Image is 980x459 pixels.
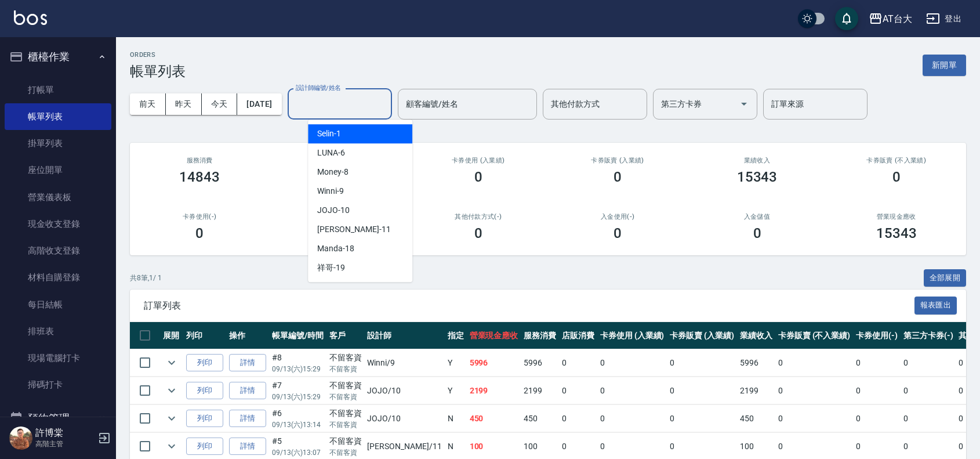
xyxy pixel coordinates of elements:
p: 09/13 (六) 15:29 [272,364,324,374]
button: AT台大 [864,7,917,31]
span: Money -8 [317,166,349,178]
span: Winni -9 [317,185,344,197]
td: 0 [597,405,667,432]
span: Manda -18 [317,243,354,255]
div: 不留客資 [329,407,362,420]
h3: 帳單列表 [130,63,186,79]
p: 共 8 筆, 1 / 1 [130,273,162,283]
a: 每日結帳 [5,291,111,318]
button: expand row [163,382,180,399]
button: expand row [163,410,180,427]
button: 新開單 [923,55,966,76]
h2: ORDERS [130,51,186,59]
h2: 第三方卡券(-) [283,213,394,221]
h2: 卡券販賣 (入業績) [562,157,673,164]
td: 0 [559,405,597,432]
h3: 0 [753,225,761,241]
h3: 0 [474,169,482,185]
h3: 15343 [876,225,917,241]
td: 5996 [467,349,521,377]
p: 不留客資 [329,364,362,374]
th: 卡券販賣 (不入業績) [775,322,853,349]
button: 報表匯出 [914,297,957,315]
button: save [835,7,858,30]
span: [PERSON_NAME] -11 [317,223,390,236]
th: 卡券使用(-) [853,322,901,349]
a: 排班表 [5,318,111,345]
th: 服務消費 [521,322,559,349]
th: 展開 [160,322,183,349]
a: 掃碼打卡 [5,371,111,398]
button: 列印 [186,382,223,400]
button: expand row [163,438,180,455]
td: 2199 [737,377,775,404]
a: 掛單列表 [5,130,111,157]
button: 櫃檯作業 [5,42,111,72]
span: Selin -1 [317,128,341,140]
h2: 卡券販賣 (不入業績) [841,157,952,164]
th: 第三方卡券(-) [901,322,956,349]
a: 報表匯出 [914,299,957,310]
td: 0 [597,377,667,404]
a: 營業儀表板 [5,184,111,211]
td: 0 [775,405,853,432]
h2: 入金儲值 [701,213,812,221]
td: 0 [853,405,901,432]
button: 昨天 [166,93,202,115]
span: JOJO -10 [317,204,350,216]
h3: 0 [614,225,622,241]
a: 現場電腦打卡 [5,345,111,371]
th: 設計師 [364,322,444,349]
p: 09/13 (六) 13:14 [272,420,324,430]
button: expand row [163,354,180,371]
a: 現金收支登錄 [5,211,111,237]
th: 業績收入 [737,322,775,349]
label: 設計師編號/姓名 [296,84,341,92]
button: 列印 [186,410,223,428]
th: 營業現金應收 [467,322,521,349]
td: 450 [737,405,775,432]
a: 新開單 [923,59,966,70]
h3: 服務消費 [144,157,255,164]
h2: 入金使用(-) [562,213,673,221]
a: 詳情 [229,382,266,400]
a: 高階收支登錄 [5,237,111,264]
span: LUNA -6 [317,147,345,159]
button: [DATE] [237,93,281,115]
h3: 14843 [179,169,220,185]
td: 5996 [737,349,775,377]
th: 卡券販賣 (入業績) [667,322,737,349]
td: N [445,405,467,432]
a: 材料自購登錄 [5,264,111,291]
th: 操作 [226,322,269,349]
p: 09/13 (六) 13:07 [272,447,324,458]
td: 0 [775,349,853,377]
img: Logo [14,10,47,25]
td: JOJO /10 [364,405,444,432]
div: 不留客資 [329,380,362,392]
td: 0 [667,349,737,377]
td: 0 [853,377,901,404]
th: 列印 [183,322,226,349]
th: 指定 [445,322,467,349]
a: 帳單列表 [5,103,111,130]
button: 列印 [186,354,223,372]
h3: 0 [474,225,482,241]
td: 5996 [521,349,559,377]
button: 列印 [186,438,223,456]
td: 0 [597,349,667,377]
p: 不留客資 [329,447,362,458]
td: 0 [667,377,737,404]
th: 卡券使用 (入業績) [597,322,667,349]
h3: 0 [195,225,204,241]
td: 0 [667,405,737,432]
td: #6 [269,405,326,432]
h3: 0 [892,169,901,185]
div: AT台大 [883,12,912,26]
td: 2199 [521,377,559,404]
span: 訂單列表 [144,300,914,312]
p: 高階主管 [35,439,95,449]
td: 0 [559,377,597,404]
td: 450 [521,405,559,432]
p: 09/13 (六) 15:29 [272,392,324,402]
